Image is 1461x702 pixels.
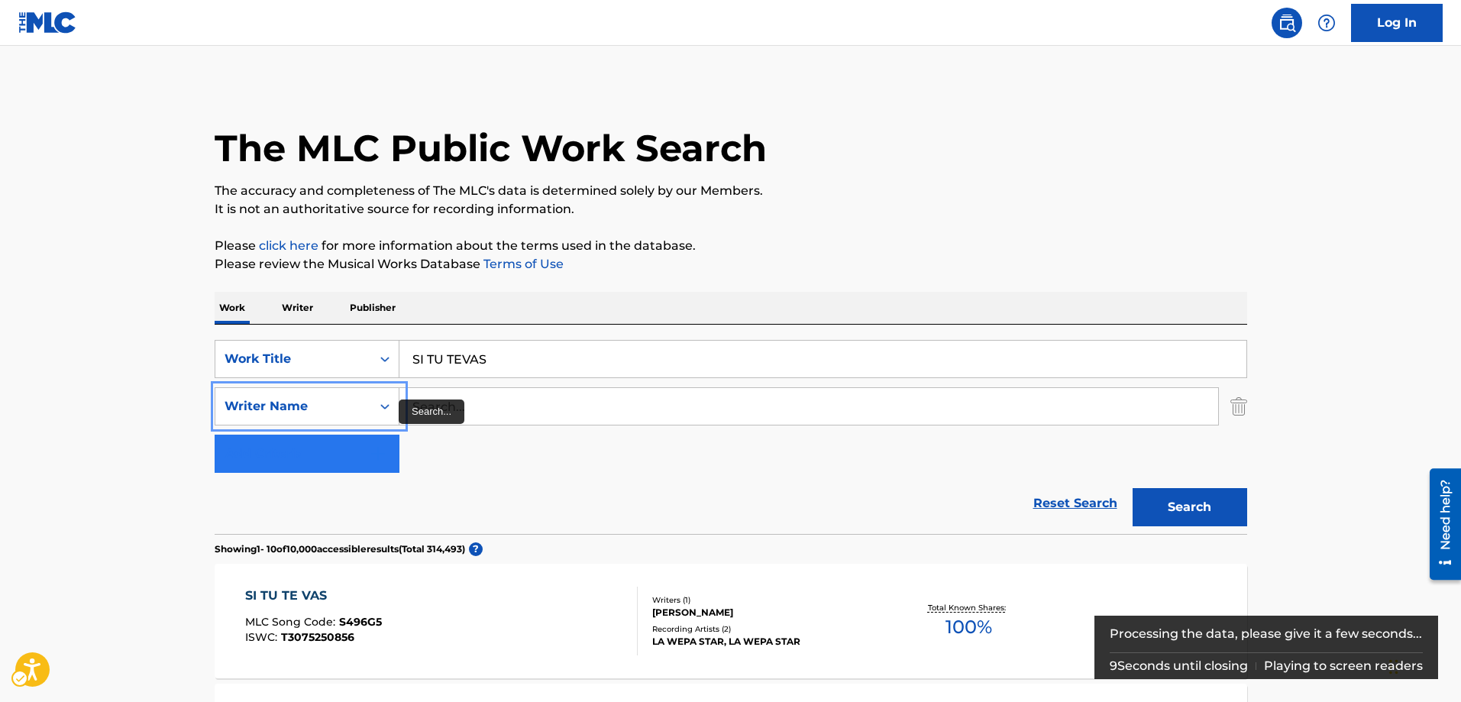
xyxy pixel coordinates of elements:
a: Terms of Use [480,257,564,271]
iframe: Iframe | Resource Center [1418,463,1461,586]
span: T3075250856 [281,630,354,644]
div: [PERSON_NAME] [652,606,883,620]
div: On [371,341,399,377]
p: Total Known Shares: [928,602,1010,613]
div: Writers ( 1 ) [652,594,883,606]
form: Search Form [215,340,1247,534]
div: LA WEPA STAR, LA WEPA STAR [652,635,883,649]
img: 9d2ae6d4665cec9f34b9.svg [369,445,387,463]
input: Search... [399,388,1218,425]
span: S496G5 [339,615,382,629]
p: Publisher [345,292,400,324]
div: Writer Name [225,397,362,416]
span: 100 % [945,613,992,641]
button: Add Criteria [215,435,399,473]
a: Music industry terminology | mechanical licensing collective [259,238,318,253]
span: 9 [1110,658,1117,673]
p: Showing 1 - 10 of 10,000 accessible results (Total 314,493 ) [215,542,465,556]
p: Please review the Musical Works Database [215,255,1247,273]
img: help [1317,14,1336,32]
button: Search [1133,488,1247,526]
input: Search... [399,341,1246,377]
p: Writer [277,292,318,324]
p: The accuracy and completeness of The MLC's data is determined solely by our Members. [215,182,1247,200]
p: Please for more information about the terms used in the database. [215,237,1247,255]
img: search [1278,14,1296,32]
div: Recording Artists ( 2 ) [652,623,883,635]
p: Work [215,292,250,324]
img: MLC Logo [18,11,77,34]
span: ? [469,542,483,556]
a: SI TU TE VASMLC Song Code:S496G5ISWC:T3075250856Writers (1)[PERSON_NAME]Recording Artists (2)LA W... [215,564,1247,678]
div: SI TU TE VAS [245,587,382,605]
a: Reset Search [1026,487,1125,520]
p: It is not an authoritative source for recording information. [215,200,1247,218]
div: Work Title [225,350,362,368]
a: Log In [1351,4,1443,42]
h1: The MLC Public Work Search [215,125,767,171]
span: ISWC : [245,630,281,644]
img: Delete Criterion [1230,387,1247,425]
span: MLC Song Code : [245,615,339,629]
div: Processing the data, please give it a few seconds... [1110,616,1424,652]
